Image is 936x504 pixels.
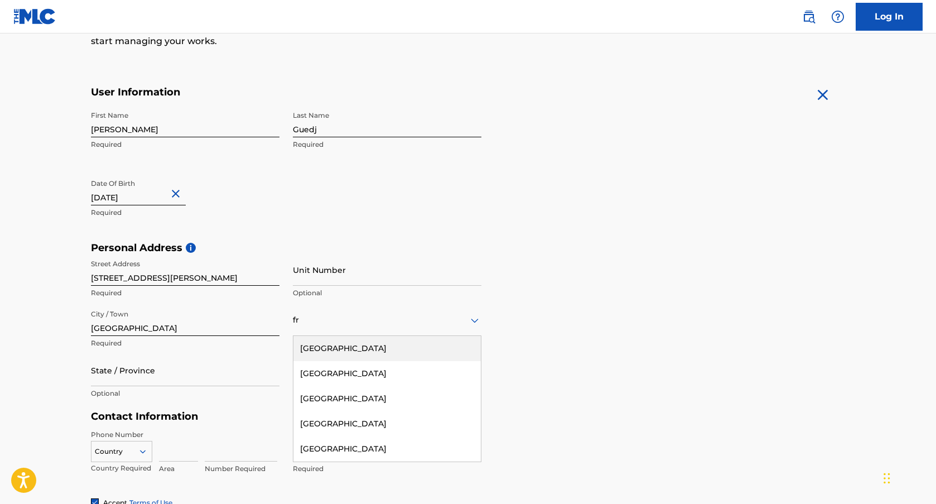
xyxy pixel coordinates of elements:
p: Required [91,288,279,298]
img: search [802,10,816,23]
img: MLC Logo [13,8,56,25]
p: Required [91,338,279,348]
div: Widget de chat [880,450,936,504]
div: [GEOGRAPHIC_DATA] [293,436,481,462]
div: [GEOGRAPHIC_DATA] [293,386,481,411]
div: [GEOGRAPHIC_DATA] [293,411,481,436]
h5: User Information [91,86,481,99]
div: [GEOGRAPHIC_DATA] [293,361,481,386]
p: Number Required [205,464,277,474]
span: i [186,243,196,253]
img: help [831,10,845,23]
div: Help [827,6,849,28]
h5: Personal Address [91,242,845,255]
a: Public Search [798,6,820,28]
p: Optional [91,388,279,399]
img: close [814,86,832,104]
div: Glisser [884,462,890,495]
p: Required [91,140,279,150]
a: Log In [856,3,923,31]
p: Required [91,208,279,218]
p: Optional [293,288,481,298]
p: Area [159,464,198,474]
p: Required [293,464,481,474]
h5: Contact Information [91,410,481,423]
p: Country Required [91,463,152,473]
iframe: Chat Widget [880,450,936,504]
p: Required [293,140,481,150]
button: Close [169,177,186,211]
div: [GEOGRAPHIC_DATA] [293,336,481,361]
